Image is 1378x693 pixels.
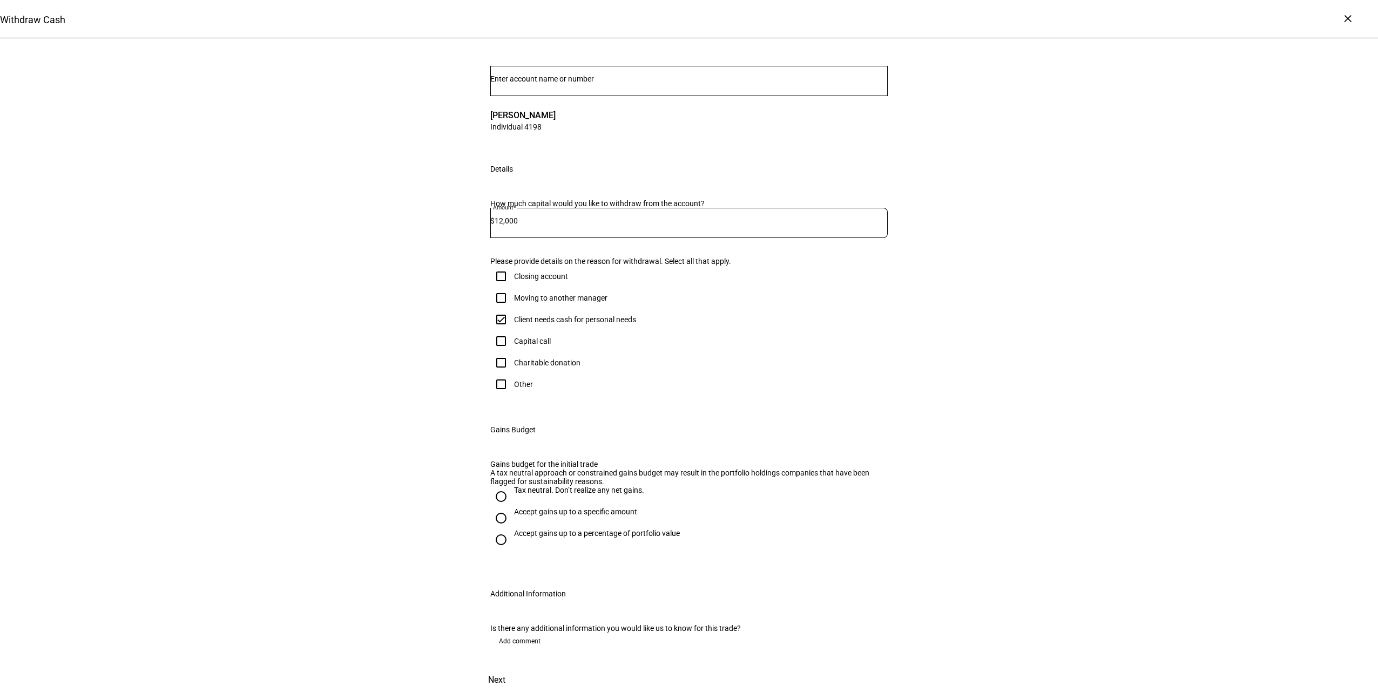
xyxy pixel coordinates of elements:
div: Gains Budget [490,425,536,434]
div: Details [490,165,513,173]
span: $ [490,216,495,225]
button: Next [473,667,521,693]
div: Charitable donation [514,358,580,367]
div: Additional Information [490,589,566,598]
span: [PERSON_NAME] [490,109,556,121]
div: How much capital would you like to withdraw from the account? [490,199,888,208]
button: Add comment [490,633,549,650]
span: Next [488,667,505,693]
div: × [1339,10,1356,27]
div: Client needs cash for personal needs [514,315,636,324]
div: Tax neutral. Don’t realize any net gains. [514,486,644,494]
div: Gains budget for the initial trade [490,460,888,468]
span: Add comment [499,633,541,650]
div: Closing account [514,272,568,281]
div: Accept gains up to a percentage of portfolio value [514,529,680,538]
div: Please provide details on the reason for withdrawal. Select all that apply. [490,257,888,266]
span: Individual 4198 [490,121,556,132]
input: Number [490,74,888,83]
div: Is there any additional information you would like us to know for this trade? [490,624,888,633]
div: Moving to another manager [514,294,607,302]
div: Capital call [514,337,551,345]
div: Other [514,380,533,389]
div: A tax neutral approach or constrained gains budget may result in the portfolio holdings companies... [490,468,888,486]
mat-label: Amount* [493,204,516,210]
div: Accept gains up to a specific amount [514,507,637,516]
